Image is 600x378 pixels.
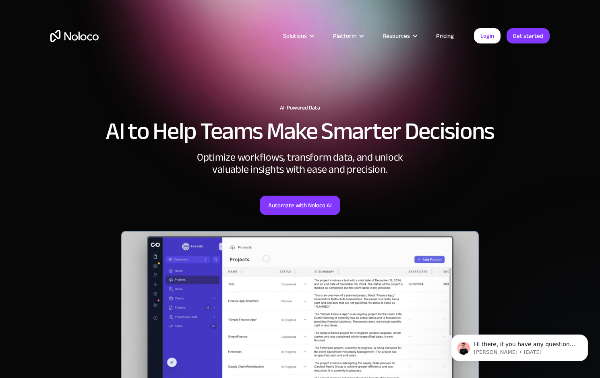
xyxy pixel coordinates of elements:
div: Solutions [273,31,323,41]
a: Automate with Noloco AI [260,196,340,215]
div: Resources [372,31,426,41]
div: Platform [323,31,372,41]
h1: AI-Powered Data [50,105,550,111]
iframe: Intercom notifications message [439,318,600,374]
a: Pricing [426,31,464,41]
a: home [50,30,99,42]
h2: AI to Help Teams Make Smarter Decisions [50,119,550,143]
div: Platform [333,31,356,41]
div: Solutions [283,31,307,41]
a: Get started [507,28,550,43]
a: Login [474,28,501,43]
div: Resources [383,31,410,41]
div: Optimize workflows, transform data, and unlock valuable insights with ease and precision. [179,151,421,176]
